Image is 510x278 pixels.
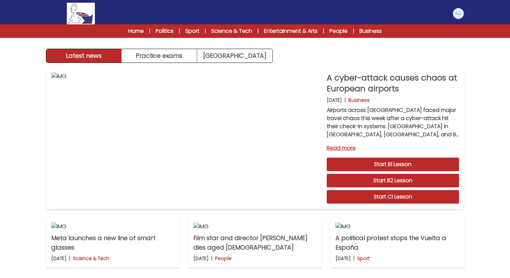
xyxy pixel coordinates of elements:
a: IMG A political protest stops the Vuelta a España [DATE] | Sport [330,217,464,267]
img: IMG [51,72,321,204]
a: [GEOGRAPHIC_DATA] [197,49,272,63]
a: Logo [46,3,116,24]
a: Science & Tech [211,27,252,35]
img: IMG [193,223,317,231]
p: Business [348,97,370,103]
a: Entertainment & Arts [264,27,318,35]
p: Meta launches a new line of smart glasses [51,233,175,252]
a: Politics [156,27,173,35]
a: Start C1 Lesson [327,190,459,204]
p: A cyber-attack causes chaos at European airports [327,72,459,94]
b: | [345,97,346,103]
img: Andrea Gulino [453,8,464,19]
img: IMG [335,223,459,231]
span: | [179,28,180,34]
span: | [258,28,259,34]
b: | [69,255,70,262]
button: Latest news [46,49,122,63]
p: People [215,255,232,262]
p: Airports across [GEOGRAPHIC_DATA] faced major travel chaos this week after a cyber-attack hit the... [327,106,459,139]
p: [DATE] [335,255,351,262]
img: Logo [67,3,95,24]
span: | [149,28,150,34]
span: | [205,28,206,34]
span: | [353,28,354,34]
button: Practice exams [122,49,197,63]
p: [DATE] [51,255,66,262]
span: | [323,28,324,34]
a: Sport [185,27,199,35]
a: People [329,27,348,35]
a: Start B2 Lesson [327,174,459,187]
b: | [211,255,212,262]
p: Sport [357,255,370,262]
a: Home [128,27,144,35]
p: [DATE] [327,97,342,103]
a: IMG Meta launches a new line of smart glasses [DATE] | Science & Tech [46,217,180,267]
b: | [353,255,354,262]
p: A political protest stops the Vuelta a España [335,233,459,252]
a: IMG Film star and director [PERSON_NAME] dies aged [DEMOGRAPHIC_DATA] [DATE] | People [188,217,322,267]
p: Science & Tech [73,255,109,262]
a: Business [359,27,382,35]
img: IMG [51,223,175,231]
a: Read more [327,144,459,152]
p: Film star and director [PERSON_NAME] dies aged [DEMOGRAPHIC_DATA] [193,233,317,252]
a: Start B1 Lesson [327,158,459,171]
p: [DATE] [193,255,209,262]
